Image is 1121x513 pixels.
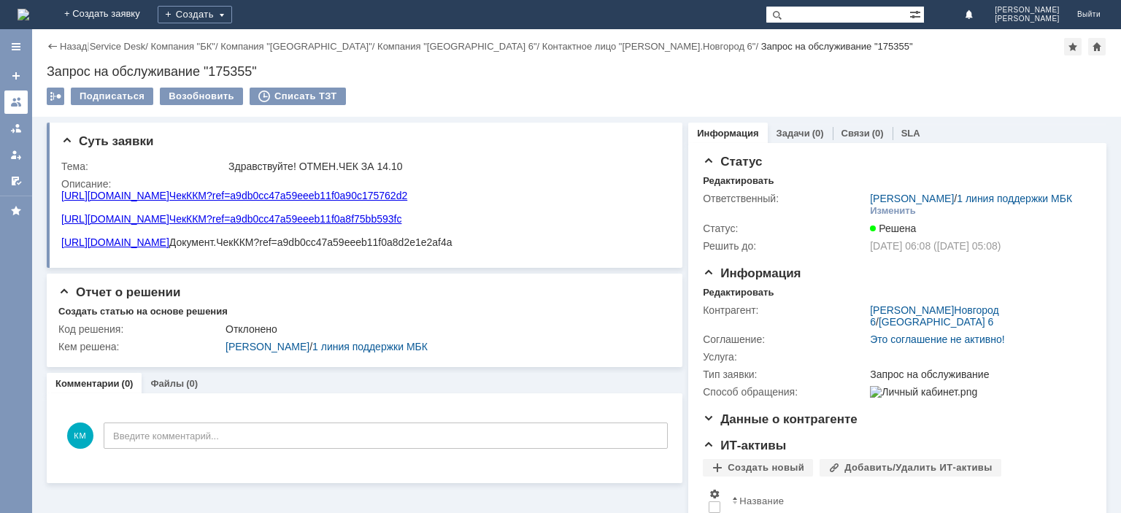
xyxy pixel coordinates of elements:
[703,266,801,280] span: Информация
[55,378,120,389] a: Комментарии
[186,378,198,389] div: (0)
[703,304,867,316] div: Контрагент:
[542,41,756,52] a: Контактное лицо "[PERSON_NAME].Новгород 6"
[870,193,954,204] a: [PERSON_NAME]
[703,175,774,187] div: Редактировать
[870,223,916,234] span: Решена
[18,9,29,20] img: logo
[4,90,28,114] a: Заявки на командах
[777,128,810,139] a: Задачи
[150,41,215,52] a: Компания "БК"
[60,41,87,52] a: Назад
[90,41,151,52] div: /
[703,223,867,234] div: Статус:
[58,306,228,317] div: Создать статью на основе решения
[47,64,1106,79] div: Запрос на обслуживание "175355"
[377,41,542,52] div: /
[4,64,28,88] a: Создать заявку
[226,341,309,352] a: [PERSON_NAME]
[872,128,884,139] div: (0)
[220,41,372,52] a: Компания "[GEOGRAPHIC_DATA]"
[226,323,662,335] div: Отклонено
[812,128,824,139] div: (0)
[703,287,774,298] div: Редактировать
[870,205,916,217] div: Изменить
[703,240,867,252] div: Решить до:
[703,386,867,398] div: Способ обращения:
[879,316,993,328] a: [GEOGRAPHIC_DATA] 6
[61,161,226,172] div: Тема:
[58,323,223,335] div: Код решения:
[228,161,662,172] div: Здравствуйте! ОТМЕН.ЧЕК ЗА 14.10
[703,439,786,452] span: ИТ-активы
[739,495,784,506] div: Название
[697,128,758,139] a: Информация
[4,143,28,166] a: Мои заявки
[703,351,867,363] div: Услуга:
[761,41,913,52] div: Запрос на обслуживание "175355"
[870,369,1085,380] div: Запрос на обслуживание
[901,128,920,139] a: SLA
[377,41,537,52] a: Компания "[GEOGRAPHIC_DATA] 6"
[67,423,93,449] span: КМ
[703,369,867,380] div: Тип заявки:
[870,193,1072,204] div: /
[957,193,1072,204] a: 1 линия поддержки МБК
[870,304,1085,328] div: /
[90,41,146,52] a: Service Desk
[841,128,870,139] a: Связи
[870,386,977,398] img: Личный кабинет.png
[995,15,1060,23] span: [PERSON_NAME]
[703,333,867,345] div: Соглашение:
[870,304,999,328] a: [PERSON_NAME]Новгород 6
[220,41,377,52] div: /
[150,41,220,52] div: /
[4,117,28,140] a: Заявки в моей ответственности
[150,378,184,389] a: Файлы
[909,7,924,20] span: Расширенный поиск
[995,6,1060,15] span: [PERSON_NAME]
[1064,38,1082,55] div: Добавить в избранное
[61,178,665,190] div: Описание:
[58,285,180,299] span: Отчет о решении
[542,41,761,52] div: /
[87,40,89,51] div: |
[4,169,28,193] a: Мои согласования
[312,341,428,352] a: 1 линия поддержки МБК
[870,333,1005,345] a: Это соглашение не активно!
[18,9,29,20] a: Перейти на домашнюю страницу
[703,155,762,169] span: Статус
[158,6,232,23] div: Создать
[58,341,223,352] div: Кем решена:
[122,378,134,389] div: (0)
[703,412,858,426] span: Данные о контрагенте
[870,240,1001,252] span: [DATE] 06:08 ([DATE] 05:08)
[61,134,153,148] span: Суть заявки
[226,341,662,352] div: /
[1088,38,1106,55] div: Сделать домашней страницей
[703,193,867,204] div: Ответственный:
[47,88,64,105] div: Работа с массовостью
[709,488,720,500] span: Настройки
